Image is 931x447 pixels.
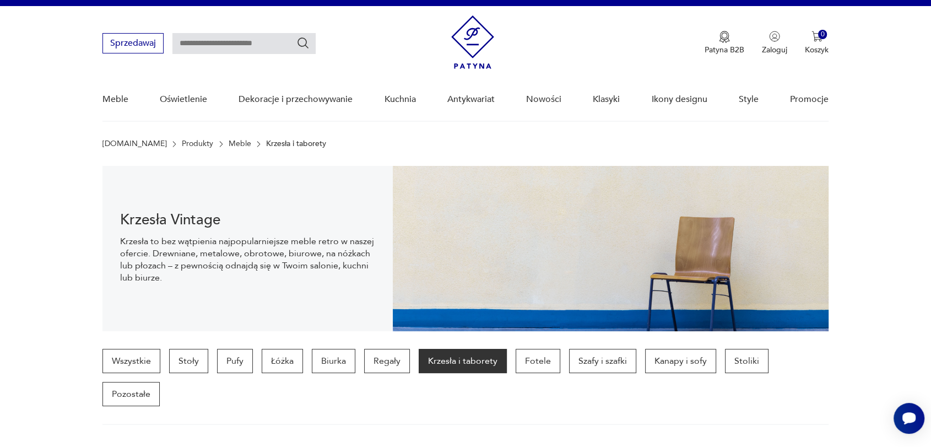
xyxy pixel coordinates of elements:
p: Zaloguj [762,45,787,55]
a: Stoły [169,349,208,373]
a: Sprzedawaj [102,40,164,48]
a: Klasyki [593,78,620,121]
a: Wszystkie [102,349,160,373]
a: Oświetlenie [160,78,207,121]
p: Patyna B2B [705,45,744,55]
button: Patyna B2B [705,31,744,55]
a: Meble [102,78,128,121]
a: Kanapy i sofy [645,349,716,373]
a: Antykwariat [447,78,495,121]
p: Koszyk [805,45,829,55]
a: Łóżka [262,349,303,373]
p: Krzesła to bez wątpienia najpopularniejsze meble retro w naszej ofercie. Drewniane, metalowe, obr... [120,235,375,284]
div: 0 [818,30,827,39]
a: Biurka [312,349,355,373]
button: Sprzedawaj [102,33,164,53]
a: Fotele [516,349,560,373]
p: Krzesła i taborety [266,139,326,148]
iframe: Smartsupp widget button [894,403,924,434]
button: Szukaj [296,36,310,50]
a: Krzesła i taborety [419,349,507,373]
a: Style [739,78,759,121]
button: 0Koszyk [805,31,829,55]
a: Regały [364,349,410,373]
img: Patyna - sklep z meblami i dekoracjami vintage [451,15,494,69]
img: bc88ca9a7f9d98aff7d4658ec262dcea.jpg [393,166,829,331]
a: Ikona medaluPatyna B2B [705,31,744,55]
img: Ikona medalu [719,31,730,43]
a: Dekoracje i przechowywanie [239,78,353,121]
img: Ikona koszyka [811,31,822,42]
a: Kuchnia [385,78,416,121]
button: Zaloguj [762,31,787,55]
a: Pufy [217,349,253,373]
img: Ikonka użytkownika [769,31,780,42]
a: Szafy i szafki [569,349,636,373]
a: Produkty [182,139,213,148]
a: Promocje [790,78,829,121]
a: Nowości [526,78,561,121]
a: Meble [229,139,251,148]
a: Stoliki [725,349,768,373]
a: Ikony designu [652,78,707,121]
a: Pozostałe [102,382,160,406]
a: [DOMAIN_NAME] [102,139,167,148]
h1: Krzesła Vintage [120,213,375,227]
